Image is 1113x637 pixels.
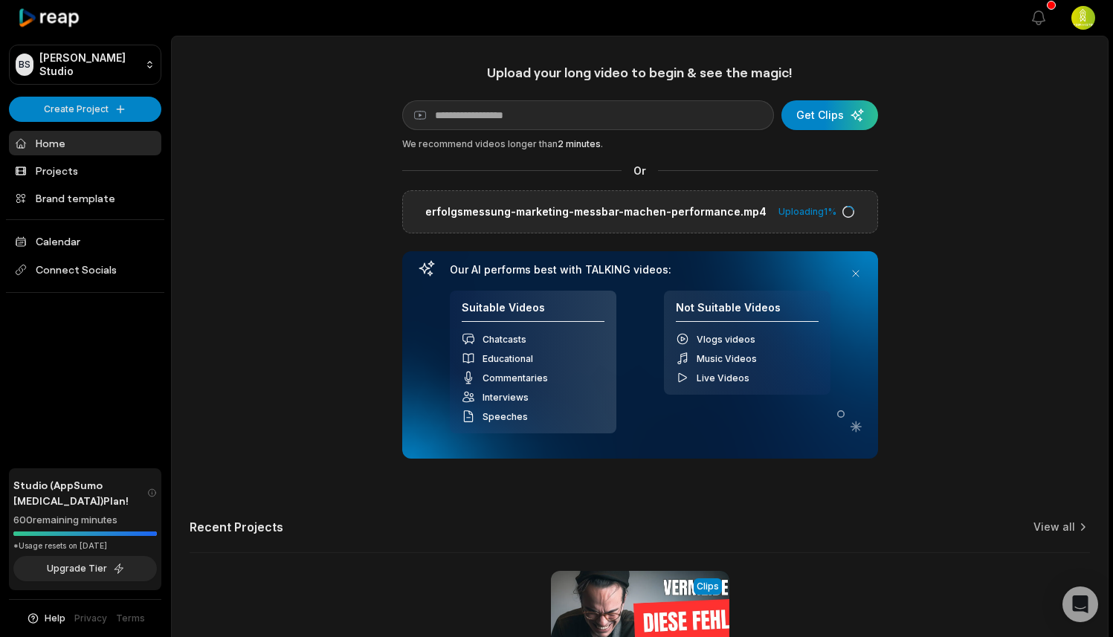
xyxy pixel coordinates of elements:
[13,540,157,552] div: *Usage resets on [DATE]
[116,612,145,625] a: Terms
[483,353,533,364] span: Educational
[9,229,161,253] a: Calendar
[402,64,878,81] h1: Upload your long video to begin & see the magic!
[483,392,529,403] span: Interviews
[450,263,830,277] h3: Our AI performs best with TALKING videos:
[425,203,767,221] label: erfolgsmessung-marketing-messbar-machen-performance.mp4
[697,372,749,384] span: Live Videos
[9,131,161,155] a: Home
[45,612,65,625] span: Help
[483,334,526,345] span: Chatcasts
[13,556,157,581] button: Upgrade Tier
[1062,586,1098,622] div: Open Intercom Messenger
[697,334,755,345] span: Vlogs videos
[402,138,878,151] div: We recommend videos longer than .
[697,353,757,364] span: Music Videos
[778,205,854,219] div: Uploading 1 %
[190,520,283,534] h2: Recent Projects
[13,477,147,508] span: Studio (AppSumo [MEDICAL_DATA]) Plan!
[558,138,601,149] span: 2 minutes
[483,372,548,384] span: Commentaries
[1033,520,1075,534] a: View all
[622,163,658,178] span: Or
[781,100,878,130] button: Get Clips
[9,97,161,122] button: Create Project
[462,301,604,323] h4: Suitable Videos
[39,51,139,78] p: [PERSON_NAME] Studio
[26,612,65,625] button: Help
[9,158,161,183] a: Projects
[483,411,528,422] span: Speeches
[676,301,819,323] h4: Not Suitable Videos
[16,54,33,76] div: BS
[13,513,157,528] div: 600 remaining minutes
[74,612,107,625] a: Privacy
[9,186,161,210] a: Brand template
[9,256,161,283] span: Connect Socials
